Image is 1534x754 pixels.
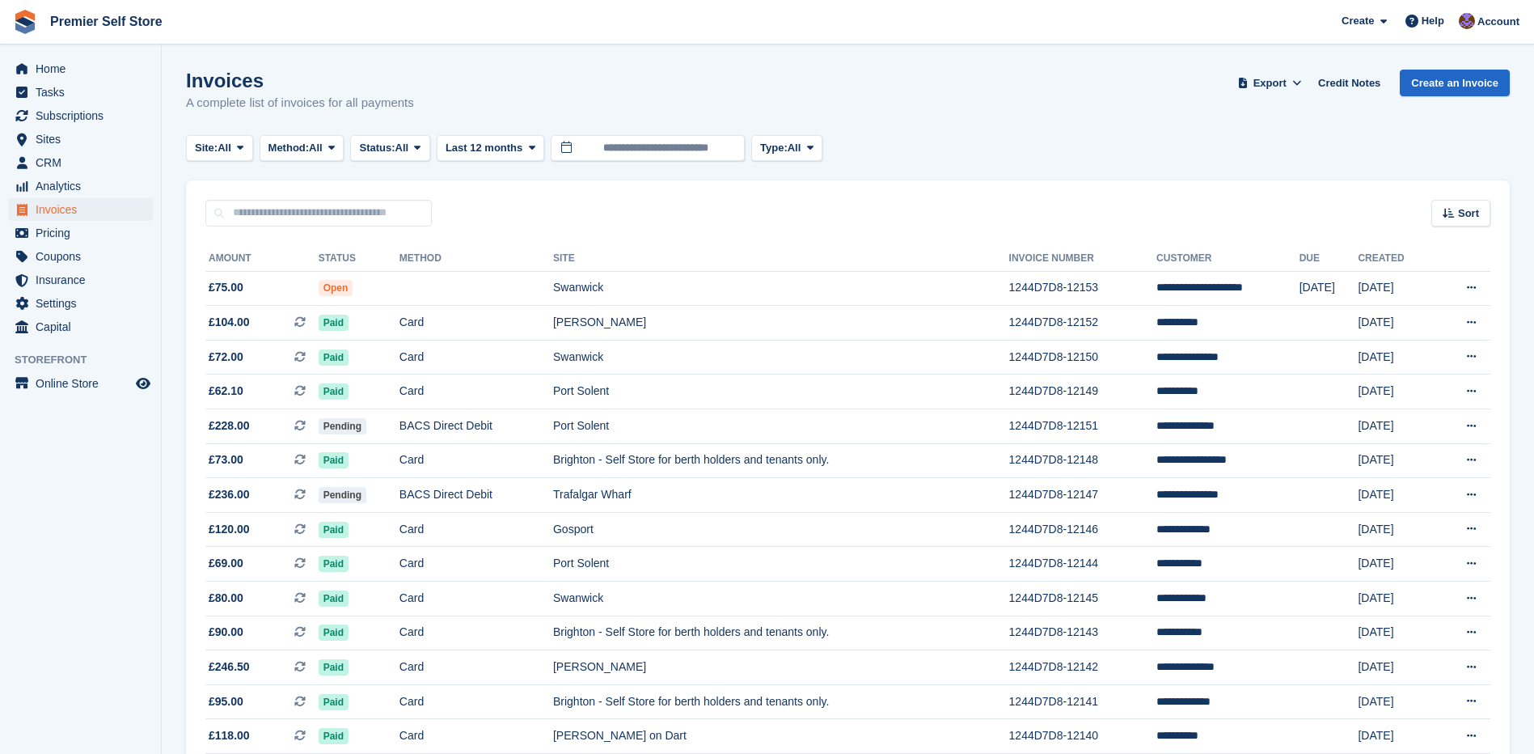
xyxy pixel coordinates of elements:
td: Card [399,616,553,650]
td: [DATE] [1358,547,1434,582]
td: [PERSON_NAME] [553,306,1009,341]
span: Paid [319,349,349,366]
td: [DATE] [1358,616,1434,650]
span: Method: [268,140,310,156]
span: Export [1253,75,1287,91]
td: [DATE] [1358,375,1434,409]
td: Card [399,547,553,582]
td: 1244D7D8-12140 [1009,719,1156,754]
td: 1244D7D8-12148 [1009,443,1156,478]
span: Online Store [36,372,133,395]
a: menu [8,222,153,244]
td: Trafalgar Wharf [553,478,1009,513]
td: Swanwick [553,340,1009,375]
td: 1244D7D8-12144 [1009,547,1156,582]
td: [DATE] [1358,512,1434,547]
td: 1244D7D8-12146 [1009,512,1156,547]
span: Status: [359,140,395,156]
td: 1244D7D8-12141 [1009,684,1156,719]
span: Last 12 months [446,140,522,156]
td: Port Solent [553,375,1009,409]
th: Invoice Number [1009,246,1156,272]
span: £72.00 [209,349,243,366]
span: Settings [36,292,133,315]
a: Credit Notes [1312,70,1387,96]
span: CRM [36,151,133,174]
a: Premier Self Store [44,8,169,35]
span: Create [1342,13,1374,29]
p: A complete list of invoices for all payments [186,94,414,112]
td: Card [399,719,553,754]
span: All [788,140,801,156]
th: Amount [205,246,319,272]
span: Tasks [36,81,133,104]
td: [PERSON_NAME] [553,650,1009,685]
span: Site: [195,140,218,156]
span: £236.00 [209,486,250,503]
a: menu [8,292,153,315]
button: Type: All [751,135,822,162]
span: Paid [319,522,349,538]
td: Card [399,684,553,719]
span: £69.00 [209,555,243,572]
span: Subscriptions [36,104,133,127]
td: BACS Direct Debit [399,478,553,513]
span: Account [1477,14,1519,30]
th: Site [553,246,1009,272]
a: menu [8,175,153,197]
a: menu [8,104,153,127]
img: Carly Wilsher [1459,13,1475,29]
a: menu [8,81,153,104]
td: [DATE] [1358,650,1434,685]
a: menu [8,316,153,338]
td: Card [399,340,553,375]
th: Status [319,246,399,272]
th: Due [1299,246,1359,272]
a: menu [8,269,153,291]
span: All [309,140,323,156]
td: Swanwick [553,582,1009,616]
button: Last 12 months [437,135,544,162]
a: Preview store [133,374,153,393]
th: Created [1358,246,1434,272]
span: £95.00 [209,693,243,710]
span: Coupons [36,245,133,268]
span: £228.00 [209,417,250,434]
th: Customer [1156,246,1299,272]
a: Create an Invoice [1400,70,1510,96]
td: Gosport [553,512,1009,547]
td: Card [399,306,553,341]
span: £80.00 [209,590,243,607]
td: [DATE] [1358,684,1434,719]
td: [DATE] [1358,409,1434,444]
span: Paid [319,694,349,710]
span: Sort [1458,205,1479,222]
a: menu [8,245,153,268]
td: [DATE] [1358,271,1434,306]
span: Storefront [15,352,161,368]
a: menu [8,151,153,174]
td: Brighton - Self Store for berth holders and tenants only. [553,443,1009,478]
span: Paid [319,556,349,572]
td: Swanwick [553,271,1009,306]
td: 1244D7D8-12145 [1009,582,1156,616]
span: Paid [319,659,349,676]
button: Export [1234,70,1305,96]
span: £73.00 [209,451,243,468]
td: BACS Direct Debit [399,409,553,444]
td: [DATE] [1358,306,1434,341]
span: Paid [319,452,349,468]
span: £118.00 [209,727,250,744]
td: [PERSON_NAME] on Dart [553,719,1009,754]
span: Insurance [36,269,133,291]
td: 1244D7D8-12153 [1009,271,1156,306]
span: Sites [36,128,133,150]
span: £90.00 [209,624,243,641]
button: Method: All [260,135,344,162]
a: menu [8,198,153,221]
span: Paid [319,728,349,744]
th: Method [399,246,553,272]
button: Status: All [350,135,429,162]
span: Analytics [36,175,133,197]
td: [DATE] [1358,719,1434,754]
